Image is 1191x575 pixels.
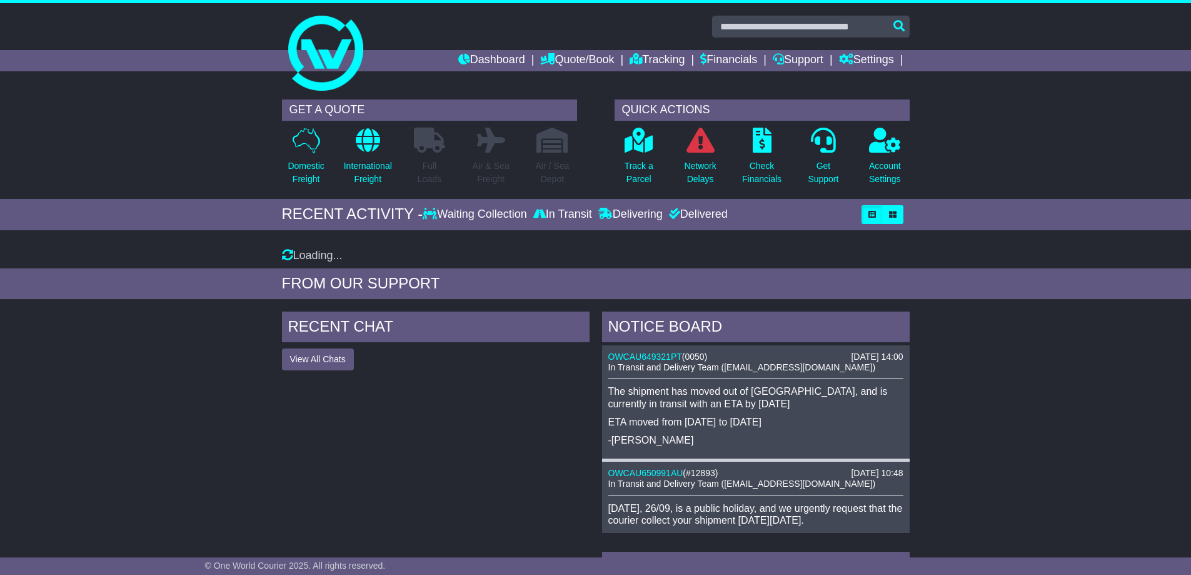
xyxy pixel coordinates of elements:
div: Delivered [666,208,728,221]
p: Check Financials [742,160,781,186]
div: GET A QUOTE [282,99,577,121]
p: Domestic Freight [288,160,324,186]
a: Support [773,50,823,71]
p: -[PERSON_NAME] [608,434,903,446]
a: NetworkDelays [683,127,716,193]
div: NOTICE BOARD [602,312,910,345]
p: I will adjust the to-be-collected date from 25/09 to 29/09 and the estimated delivery date from 0... [608,532,903,569]
a: Track aParcel [624,127,654,193]
button: View All Chats [282,349,354,370]
div: Loading... [282,249,910,263]
div: [DATE] 14:00 [851,352,903,362]
a: AccountSettings [868,127,902,193]
div: RECENT ACTIVITY - [282,205,423,223]
div: Waiting Collection [423,208,530,221]
p: Account Settings [869,160,901,186]
p: Network Delays [684,160,716,186]
div: RECENT CHAT [282,312,590,345]
span: #12893 [686,468,715,478]
span: In Transit and Delivery Team ([EMAIL_ADDRESS][DOMAIN_NAME]) [608,362,876,372]
div: Delivering [595,208,666,221]
p: Air & Sea Freight [473,160,510,186]
p: Get Support [808,160,838,186]
a: Tracking [630,50,685,71]
div: ( ) [608,352,903,362]
a: Dashboard [458,50,525,71]
div: ( ) [608,468,903,479]
a: OWCAU650991AU [608,468,683,478]
a: Quote/Book [540,50,614,71]
a: OWCAU649321PT [608,352,682,362]
a: Financials [700,50,757,71]
a: Settings [839,50,894,71]
div: QUICK ACTIONS [615,99,910,121]
a: InternationalFreight [343,127,393,193]
div: [DATE] 10:48 [851,468,903,479]
span: © One World Courier 2025. All rights reserved. [205,561,386,571]
p: [DATE], 26/09, is a public holiday, and we urgently request that the courier collect your shipmen... [608,502,903,526]
p: Track a Parcel [625,160,653,186]
a: DomesticFreight [287,127,324,193]
span: 0050 [685,352,704,362]
a: CheckFinancials [741,127,782,193]
div: In Transit [530,208,595,221]
p: ETA moved from [DATE] to [DATE] [608,416,903,428]
p: Air / Sea Depot [536,160,570,186]
p: Full Loads [414,160,445,186]
div: FROM OUR SUPPORT [282,275,910,293]
span: In Transit and Delivery Team ([EMAIL_ADDRESS][DOMAIN_NAME]) [608,479,876,489]
p: The shipment has moved out of [GEOGRAPHIC_DATA], and is currently in transit with an ETA by [DATE] [608,385,903,409]
a: GetSupport [807,127,839,193]
p: International Freight [344,160,392,186]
